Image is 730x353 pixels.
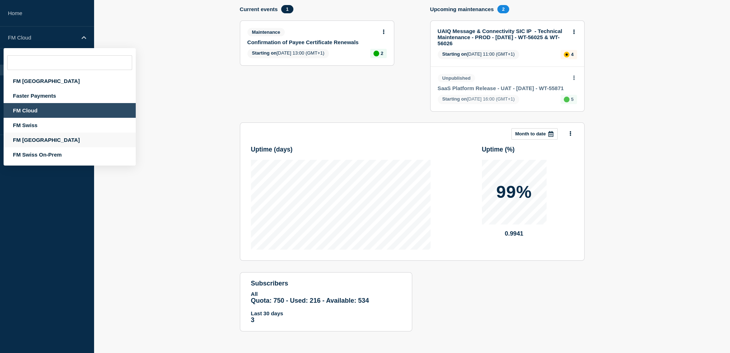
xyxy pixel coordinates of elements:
[438,95,520,104] span: [DATE] 16:00 (GMT+1)
[4,147,136,162] div: FM Swiss On-Prem
[511,128,558,140] button: Month to date
[438,85,567,91] a: SaaS Platform Release - UAT - [DATE] - WT-55871
[4,103,136,118] div: FM Cloud
[251,291,401,297] p: All
[482,146,573,153] h3: Uptime ( % )
[247,49,329,58] span: [DATE] 13:00 (GMT+1)
[252,50,277,56] span: Starting on
[247,28,285,36] span: Maintenance
[4,118,136,133] div: FM Swiss
[4,133,136,147] div: FM [GEOGRAPHIC_DATA]
[438,28,567,46] a: UAIQ Message & Connectivity SIC IP - Technical Maintenance - PROD - [DATE] - WT-56025 & WT-56026
[482,230,547,237] p: 0.9941
[251,146,431,153] h3: Uptime ( days )
[251,310,401,316] p: Last 30 days
[251,316,401,324] p: 3
[251,297,369,304] span: Quota: 750 - Used: 216 - Available: 534
[564,52,569,57] div: affected
[4,88,136,103] div: Faster Payments
[442,51,467,57] span: Starting on
[240,6,278,12] h4: Current events
[564,97,569,102] div: up
[8,34,77,41] p: FM Cloud
[571,97,573,102] p: 5
[381,51,383,56] p: 2
[571,52,573,57] p: 4
[251,280,401,287] h4: subscribers
[4,74,136,88] div: FM [GEOGRAPHIC_DATA]
[496,184,532,201] p: 99%
[497,5,509,13] span: 2
[247,39,377,45] a: Confirmation of Payee Certificate Renewals
[373,51,379,56] div: up
[430,6,494,12] h4: Upcoming maintenances
[438,74,475,82] span: Unpublished
[438,50,520,59] span: [DATE] 11:00 (GMT+1)
[281,5,293,13] span: 1
[442,96,467,102] span: Starting on
[515,131,546,136] p: Month to date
